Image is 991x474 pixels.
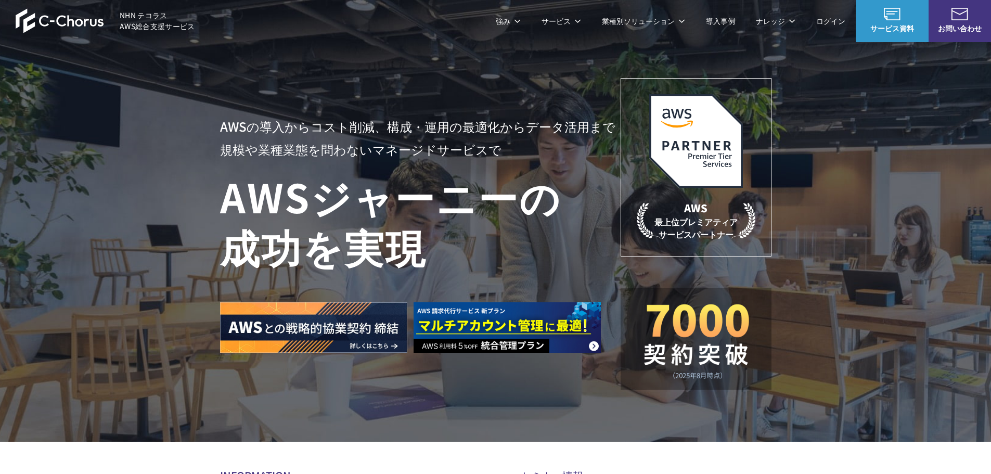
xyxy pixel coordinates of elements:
em: AWS [684,200,707,215]
h1: AWS ジャーニーの 成功を実現 [220,171,621,271]
img: AWSとの戦略的協業契約 締結 [220,302,407,353]
img: AWS請求代行サービス 統合管理プラン [414,302,601,353]
p: 業種別ソリューション [602,16,685,27]
img: お問い合わせ [951,8,968,20]
span: サービス資料 [856,23,929,34]
p: サービス [542,16,581,27]
img: AWSプレミアティアサービスパートナー [649,94,743,188]
a: 導入事例 [706,16,735,27]
span: NHN テコラス AWS総合支援サービス [120,10,195,32]
p: 強み [496,16,521,27]
span: お問い合わせ [929,23,991,34]
img: 契約件数 [641,303,751,379]
p: AWSの導入からコスト削減、 構成・運用の最適化からデータ活用まで 規模や業種業態を問わない マネージドサービスで [220,115,621,161]
p: 最上位プレミアティア サービスパートナー [637,200,755,240]
a: AWS総合支援サービス C-Chorus NHN テコラスAWS総合支援サービス [16,8,195,33]
a: ログイン [816,16,845,27]
p: ナレッジ [756,16,795,27]
img: AWS総合支援サービス C-Chorus サービス資料 [884,8,900,20]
